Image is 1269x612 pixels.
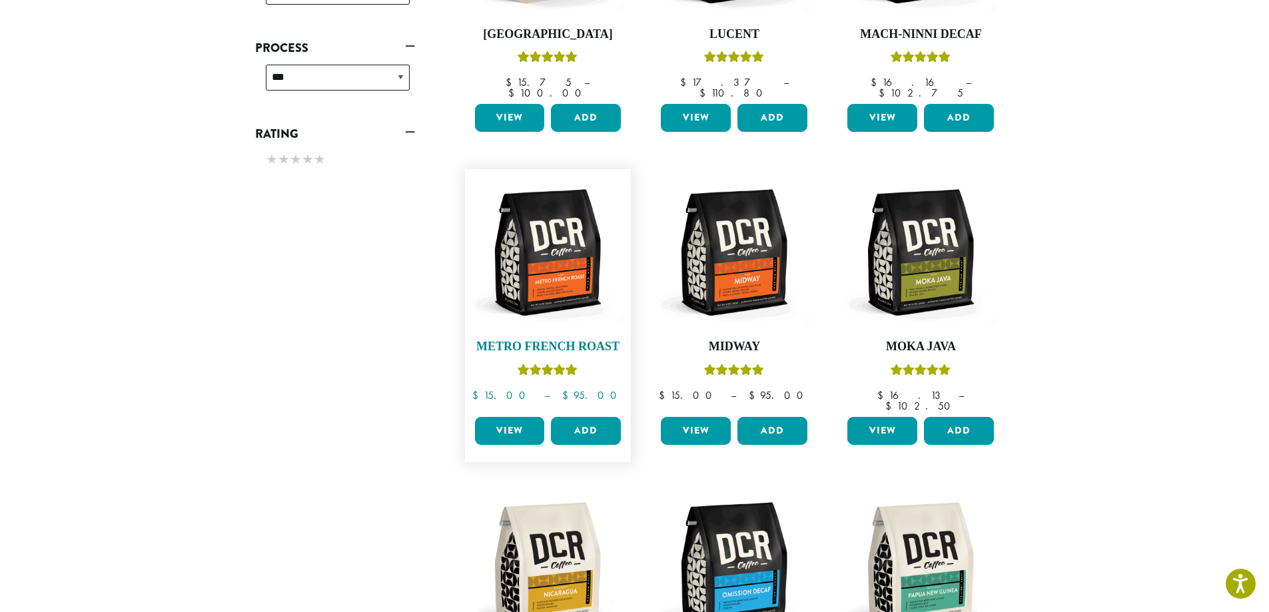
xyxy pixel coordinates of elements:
bdi: 15.75 [506,75,572,89]
button: Add [551,417,621,445]
a: View [847,104,917,132]
span: – [959,388,964,402]
div: Rated 5.00 out of 5 [891,362,951,382]
span: $ [659,388,670,402]
span: ★ [278,150,290,169]
a: View [847,417,917,445]
bdi: 95.00 [749,388,809,402]
h4: Midway [657,340,811,354]
h4: Lucent [657,27,811,42]
a: MidwayRated 5.00 out of 5 [657,176,811,412]
bdi: 110.80 [699,86,769,100]
div: Rated 5.00 out of 5 [704,49,764,69]
bdi: 16.16 [871,75,953,89]
div: Rated 5.00 out of 5 [518,362,578,382]
span: $ [680,75,691,89]
span: $ [879,86,890,100]
div: Rated 4.83 out of 5 [518,49,578,69]
a: View [475,104,545,132]
h4: Mach-Ninni Decaf [844,27,997,42]
button: Add [737,417,807,445]
span: – [584,75,590,89]
span: $ [885,399,897,413]
img: DCR-12oz-Moka-Java-Stock-scaled.png [844,176,997,329]
div: Rated 5.00 out of 5 [891,49,951,69]
span: ★ [290,150,302,169]
span: $ [871,75,882,89]
a: View [661,104,731,132]
span: ★ [266,150,278,169]
bdi: 15.00 [659,388,718,402]
button: Add [551,104,621,132]
span: $ [508,86,520,100]
span: $ [506,75,517,89]
span: – [966,75,971,89]
span: – [783,75,789,89]
bdi: 15.00 [472,388,532,402]
span: $ [699,86,711,100]
span: ★ [314,150,326,169]
div: Rating [255,145,415,176]
div: Rated 5.00 out of 5 [704,362,764,382]
a: View [661,417,731,445]
img: DCR-12oz-Midway-Stock-scaled.png [657,176,811,329]
bdi: 95.00 [562,388,623,402]
bdi: 102.75 [879,86,963,100]
h4: [GEOGRAPHIC_DATA] [472,27,625,42]
bdi: 17.37 [680,75,771,89]
span: $ [562,388,574,402]
a: Process [255,37,415,59]
button: Add [924,417,994,445]
span: ★ [302,150,314,169]
div: Process [255,59,415,107]
bdi: 102.50 [885,399,957,413]
a: Moka JavaRated 5.00 out of 5 [844,176,997,412]
span: – [544,388,550,402]
img: DCR-12oz-Metro-French-Roast-Stock-scaled.png [471,176,624,329]
span: $ [749,388,760,402]
span: $ [877,388,889,402]
a: View [475,417,545,445]
h4: Moka Java [844,340,997,354]
button: Add [737,104,807,132]
a: Rating [255,123,415,145]
bdi: 100.00 [508,86,588,100]
span: $ [472,388,484,402]
button: Add [924,104,994,132]
a: Metro French RoastRated 5.00 out of 5 [472,176,625,412]
h4: Metro French Roast [472,340,625,354]
span: – [731,388,736,402]
bdi: 16.13 [877,388,946,402]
